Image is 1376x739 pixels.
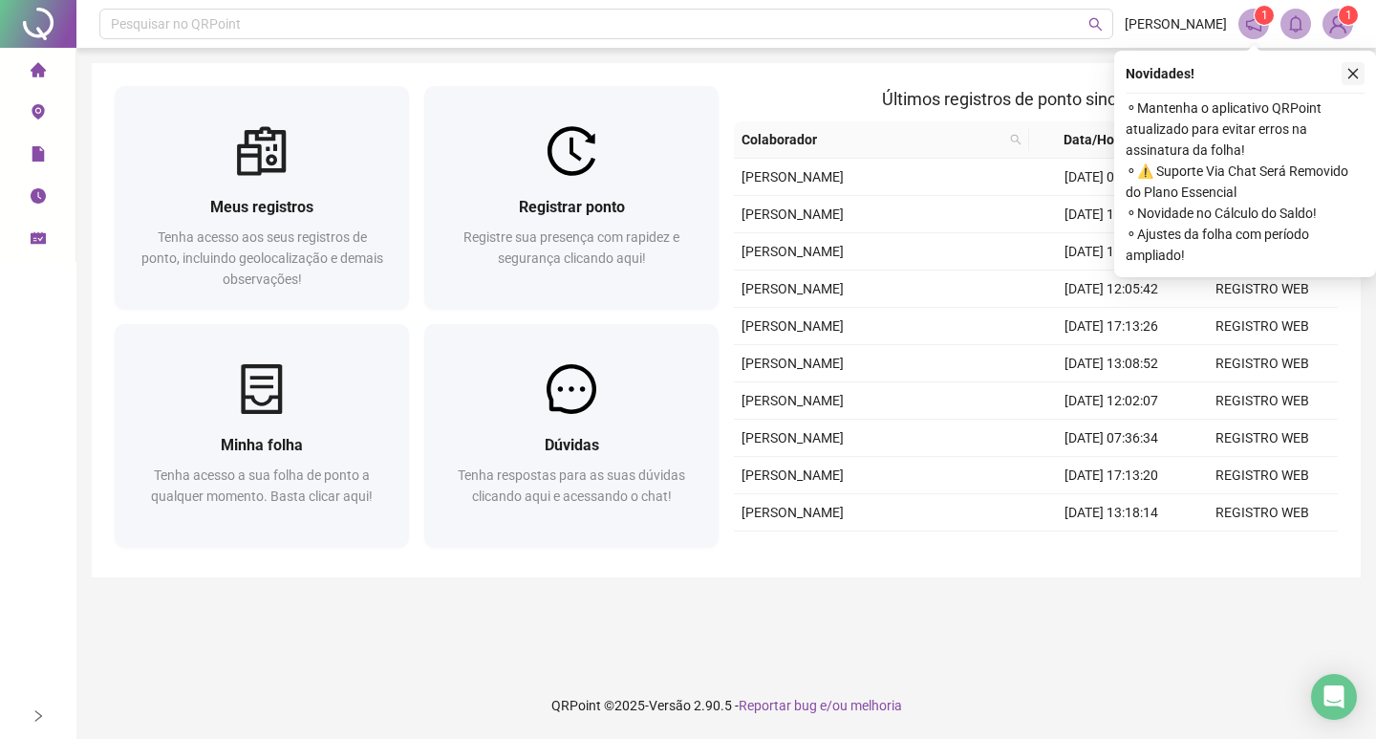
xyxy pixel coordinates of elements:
span: Tenha acesso aos seus registros de ponto, incluindo geolocalização e demais observações! [141,229,383,287]
span: Últimos registros de ponto sincronizados [882,89,1191,109]
span: right [32,709,45,723]
span: home [31,54,46,92]
span: Registrar ponto [519,198,625,216]
span: [PERSON_NAME] [742,206,844,222]
td: [DATE] 13:08:52 [1036,345,1187,382]
span: Tenha acesso a sua folha de ponto a qualquer momento. Basta clicar aqui! [151,467,373,504]
td: [DATE] 07:36:34 [1036,420,1187,457]
span: [PERSON_NAME] [742,244,844,259]
td: [DATE] 17:13:20 [1036,457,1187,494]
span: [PERSON_NAME] [742,505,844,520]
td: [DATE] 17:13:26 [1036,308,1187,345]
td: REGISTRO WEB [1187,345,1338,382]
td: [DATE] 17:53:33 [1036,196,1187,233]
span: search [1010,134,1021,145]
span: ⚬ ⚠️ Suporte Via Chat Será Removido do Plano Essencial [1126,161,1365,203]
span: close [1346,67,1360,80]
td: [DATE] 12:02:07 [1036,382,1187,420]
a: Meus registrosTenha acesso aos seus registros de ponto, incluindo geolocalização e demais observa... [115,86,409,309]
span: notification [1245,15,1262,33]
sup: Atualize o seu contato no menu Meus Dados [1339,6,1358,25]
span: [PERSON_NAME] [742,318,844,334]
td: REGISTRO WEB [1187,382,1338,420]
td: [DATE] 12:04:17 [1036,532,1187,569]
span: [PERSON_NAME] [742,430,844,446]
footer: QRPoint © 2025 - 2.90.5 - [76,672,1376,739]
span: ⚬ Novidade no Cálculo do Saldo! [1126,203,1365,224]
sup: 1 [1255,6,1274,25]
span: Registre sua presença com rapidez e segurança clicando aqui! [463,229,679,266]
span: Data/Hora [1037,129,1153,150]
span: Meus registros [210,198,313,216]
span: [PERSON_NAME] [742,356,844,371]
span: environment [31,96,46,134]
td: [DATE] 13:18:14 [1036,494,1187,532]
span: clock-circle [31,180,46,218]
span: [PERSON_NAME] [742,393,844,408]
span: Reportar bug e/ou melhoria [739,698,902,713]
span: search [1006,125,1025,154]
span: [PERSON_NAME] [742,467,844,483]
span: file [31,138,46,176]
span: search [1088,17,1103,32]
div: Open Intercom Messenger [1311,674,1357,720]
span: [PERSON_NAME] [742,169,844,185]
span: Minha folha [221,436,303,454]
span: 1 [1345,9,1352,22]
span: Dúvidas [545,436,599,454]
td: REGISTRO WEB [1187,532,1338,569]
th: Data/Hora [1029,121,1176,159]
span: Versão [649,698,691,713]
td: REGISTRO WEB [1187,308,1338,345]
td: [DATE] 13:28:58 [1036,233,1187,271]
span: Colaborador [742,129,1002,150]
span: Tenha respostas para as suas dúvidas clicando aqui e acessando o chat! [458,467,685,504]
td: [DATE] 12:05:42 [1036,271,1187,308]
a: Registrar pontoRegistre sua presença com rapidez e segurança clicando aqui! [424,86,719,309]
td: REGISTRO WEB [1187,457,1338,494]
td: [DATE] 07:36:26 [1036,159,1187,196]
span: Novidades ! [1126,63,1194,84]
img: 89100 [1323,10,1352,38]
a: Minha folhaTenha acesso a sua folha de ponto a qualquer momento. Basta clicar aqui! [115,324,409,547]
a: DúvidasTenha respostas para as suas dúvidas clicando aqui e acessando o chat! [424,324,719,547]
span: 1 [1261,9,1268,22]
td: REGISTRO WEB [1187,420,1338,457]
span: [PERSON_NAME] [742,281,844,296]
span: bell [1287,15,1304,33]
span: ⚬ Ajustes da folha com período ampliado! [1126,224,1365,266]
span: [PERSON_NAME] [1125,13,1227,34]
span: schedule [31,222,46,260]
span: ⚬ Mantenha o aplicativo QRPoint atualizado para evitar erros na assinatura da folha! [1126,98,1365,161]
td: REGISTRO WEB [1187,494,1338,532]
td: REGISTRO WEB [1187,271,1338,308]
